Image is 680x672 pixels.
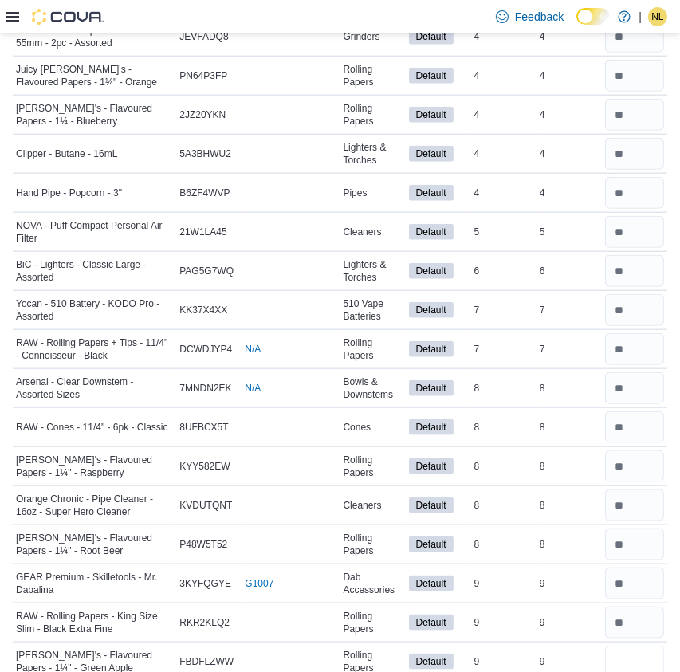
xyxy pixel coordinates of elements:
div: 9 [471,574,537,593]
img: Cova [32,9,104,25]
span: Default [416,342,446,356]
div: 6 [537,261,602,281]
div: 5 [471,222,537,242]
span: BiC - Lighters - Classic Large - Assorted [16,258,173,284]
span: PAG5G7WQ [179,265,234,277]
div: 9 [537,613,602,632]
div: 4 [537,66,602,85]
span: Rolling Papers [343,454,402,479]
a: N/A [245,343,261,356]
div: 4 [537,144,602,163]
span: Default [416,459,446,474]
div: 9 [471,652,537,671]
span: Default [409,263,454,279]
span: Default [416,29,446,44]
span: 21W1LA45 [179,226,226,238]
span: Default [409,497,454,513]
span: 2JZ20YKN [179,108,226,121]
span: RKR2KLQ2 [179,616,230,629]
span: 7MNDN2EK [179,382,231,395]
span: Rolling Papers [343,610,402,635]
span: Default [409,576,454,591]
span: Rolling Papers [343,532,402,557]
div: 9 [471,613,537,632]
span: Arsenal - Clear Downstem - Assorted Sizes [16,375,173,401]
div: 4 [471,183,537,202]
div: 8 [537,496,602,515]
input: Dark Mode [576,8,610,25]
span: Default [416,264,446,278]
span: Default [416,225,446,239]
span: Bowls & Downstems [343,375,402,401]
span: Orange Chronic - Pipe Cleaner - 16oz - Super Hero Cleaner [16,493,173,518]
span: OCB - Plant Composite Grinder - 55mm - 2pc - Assorted [16,24,173,49]
span: Default [409,224,454,240]
span: Default [409,29,454,45]
div: 7 [537,301,602,320]
span: Default [416,147,446,161]
span: RAW - Rolling Papers - King Size Slim - Black Extra Fine [16,610,173,635]
span: Default [416,537,446,552]
div: 8 [537,457,602,476]
span: Default [409,146,454,162]
div: 7 [471,301,537,320]
span: Default [409,302,454,318]
span: Yocan - 510 Battery - KODO Pro - Assorted [16,297,173,323]
div: 4 [537,27,602,46]
span: NL [651,7,663,26]
span: Rolling Papers [343,102,402,128]
span: JEVFADQ8 [179,30,228,43]
p: | [639,7,642,26]
span: 3KYFQGYE [179,577,231,590]
span: KYY582EW [179,460,230,473]
span: Default [416,615,446,630]
span: Lighters & Torches [343,258,402,284]
span: Pipes [343,187,367,199]
span: Dark Mode [576,25,577,26]
span: DCWDJYP4 [179,343,232,356]
span: [PERSON_NAME]'s - Flavoured Papers - 1¼" - Root Beer [16,532,173,557]
span: Default [416,303,446,317]
span: RAW - Rolling Papers + Tips - 11/4" - Connoisseur - Black [16,336,173,362]
div: 8 [537,418,602,437]
span: Default [416,108,446,122]
span: Default [416,69,446,83]
span: Dab Accessories [343,571,402,596]
span: Default [416,420,446,434]
div: 9 [537,652,602,671]
div: 4 [471,105,537,124]
span: Default [409,341,454,357]
span: Juicy [PERSON_NAME]'s - Flavoured Papers - 1¼" - Orange [16,63,173,88]
span: [PERSON_NAME]'s - Flavoured Papers - 1¼ - Blueberry [16,102,173,128]
span: 510 Vape Batteries [343,297,402,323]
span: Rolling Papers [343,336,402,362]
span: KK37X4XX [179,304,227,316]
span: P48W5T52 [179,538,227,551]
span: RAW - Cones - 11/4" - 6pk - Classic [16,421,168,434]
span: Default [416,654,446,669]
span: PN64P3FP [179,69,227,82]
div: 5 [537,222,602,242]
span: Default [409,615,454,631]
div: 9 [537,574,602,593]
span: Cleaners [343,499,381,512]
div: 8 [471,379,537,398]
span: Default [416,186,446,200]
span: NOVA - Puff Compact Personal Air Filter [16,219,173,245]
div: 4 [471,27,537,46]
span: Cones [343,421,371,434]
span: Default [409,654,454,670]
span: Default [409,380,454,396]
span: [PERSON_NAME]'s - Flavoured Papers - 1¼" - Raspberry [16,454,173,479]
span: 5A3BHWU2 [179,147,231,160]
div: 4 [537,105,602,124]
div: Naomi Loussouko [648,7,667,26]
a: G1007 [245,577,273,590]
a: Feedback [489,1,570,33]
span: Clipper - Butane - 16mL [16,147,117,160]
a: N/A [245,382,261,395]
span: Default [416,498,446,513]
span: KVDUTQNT [179,499,232,512]
span: Default [409,185,454,201]
span: B6ZF4WVP [179,187,230,199]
